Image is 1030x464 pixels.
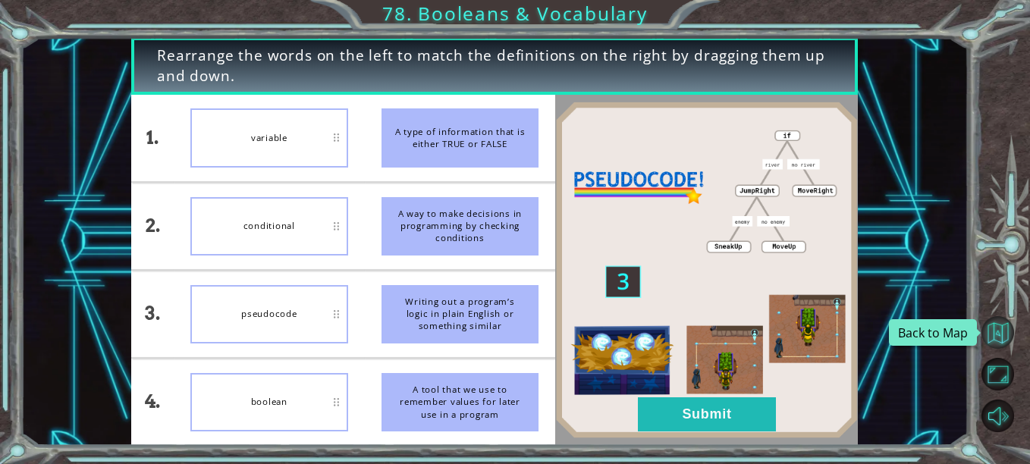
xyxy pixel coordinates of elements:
div: A way to make decisions in programming by checking conditions [382,197,539,256]
div: 1. [131,95,174,181]
div: Back to Map [889,319,977,346]
a: Back to Map [984,312,1030,353]
div: pseudocode [190,285,348,343]
div: A type of information that is either TRUE or FALSE [382,108,539,167]
div: A tool that we use to remember values for later use in a program [382,373,539,431]
div: variable [190,108,348,167]
button: Back to Map [981,316,1014,349]
span: Rearrange the words on the left to match the definitions on the right by dragging them up and down. [157,45,831,86]
div: conditional [190,197,348,256]
div: 2. [131,183,174,269]
div: 4. [131,359,174,445]
button: Submit [638,397,776,431]
div: Writing out a program’s logic in plain English or something similar [382,285,539,343]
button: Mute [981,400,1014,432]
button: Maximize Browser [981,358,1014,390]
img: Interactive Art [555,102,857,438]
div: boolean [190,373,348,431]
div: 3. [131,271,174,357]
